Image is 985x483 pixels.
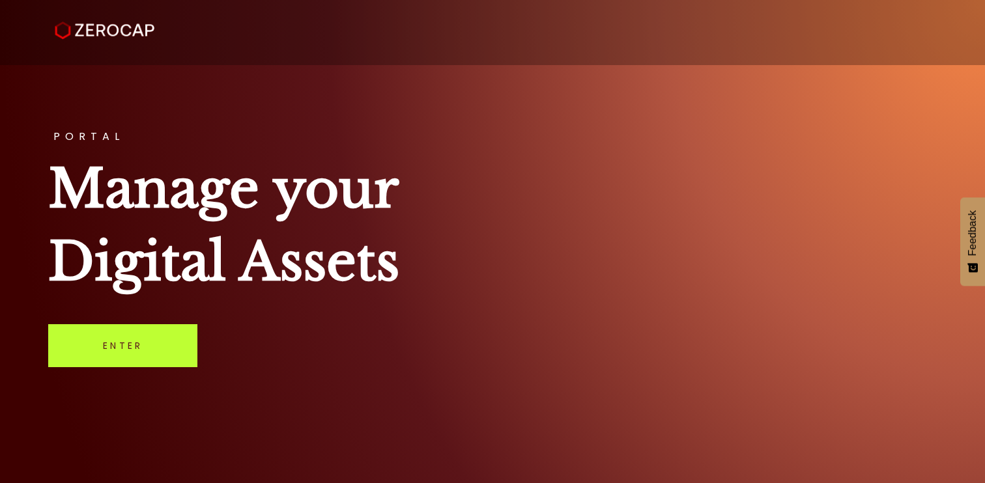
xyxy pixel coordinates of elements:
[967,210,978,256] span: Feedback
[48,152,937,298] h1: Manage your Digital Assets
[48,324,197,367] a: Enter
[960,197,985,286] button: Feedback - Show survey
[48,131,937,142] h3: PORTAL
[55,21,154,40] img: ZeroCap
